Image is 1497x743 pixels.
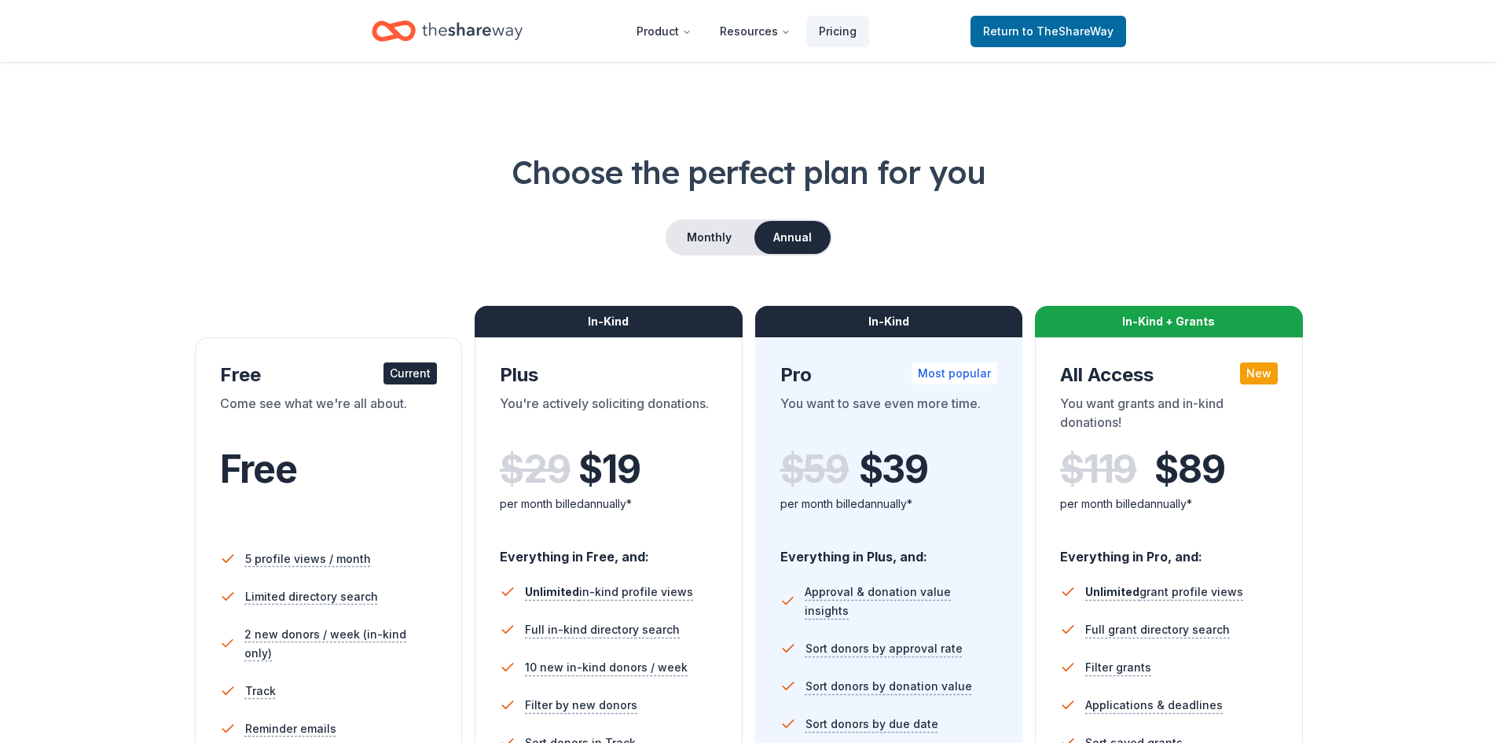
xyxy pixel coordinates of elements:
[525,620,680,639] span: Full in-kind directory search
[1085,658,1151,677] span: Filter grants
[383,362,437,384] div: Current
[220,446,297,492] span: Free
[859,447,928,491] span: $ 39
[1085,696,1223,715] span: Applications & deadlines
[1240,362,1278,384] div: New
[1022,24,1114,38] span: to TheShareWay
[245,550,371,568] span: 5 profile views / month
[780,362,998,388] div: Pro
[525,585,579,598] span: Unlimited
[1060,362,1278,388] div: All Access
[1085,585,1139,598] span: Unlimited
[500,495,717,513] div: per month billed annually*
[500,362,717,388] div: Plus
[755,306,1023,337] div: In-Kind
[707,16,803,47] button: Resources
[780,495,998,513] div: per month billed annually*
[63,150,1434,194] h1: Choose the perfect plan for you
[667,221,751,254] button: Monthly
[220,394,438,438] div: Come see what we're all about.
[525,696,637,715] span: Filter by new donors
[805,715,938,734] span: Sort donors by due date
[1060,394,1278,438] div: You want grants and in-kind donations!
[983,22,1114,41] span: Return
[805,677,972,696] span: Sort donors by donation value
[245,719,336,738] span: Reminder emails
[1085,585,1243,598] span: grant profile views
[1085,620,1230,639] span: Full grant directory search
[372,13,523,50] a: Home
[1060,495,1278,513] div: per month billed annually*
[220,362,438,388] div: Free
[244,625,437,663] span: 2 new donors / week (in-kind only)
[1035,306,1303,337] div: In-Kind + Grants
[805,639,963,658] span: Sort donors by approval rate
[500,394,717,438] div: You're actively soliciting donations.
[805,583,997,620] span: Approval & donation value insights
[1060,534,1278,567] div: Everything in Pro, and:
[525,585,693,598] span: in-kind profile views
[780,534,998,567] div: Everything in Plus, and:
[1154,447,1224,491] span: $ 89
[500,534,717,567] div: Everything in Free, and:
[475,306,743,337] div: In-Kind
[970,16,1126,47] a: Returnto TheShareWay
[578,447,640,491] span: $ 19
[780,394,998,438] div: You want to save even more time.
[912,362,997,384] div: Most popular
[624,16,704,47] button: Product
[245,682,276,701] span: Track
[754,221,831,254] button: Annual
[806,16,869,47] a: Pricing
[525,658,688,677] span: 10 new in-kind donors / week
[245,587,378,606] span: Limited directory search
[624,13,869,50] nav: Main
